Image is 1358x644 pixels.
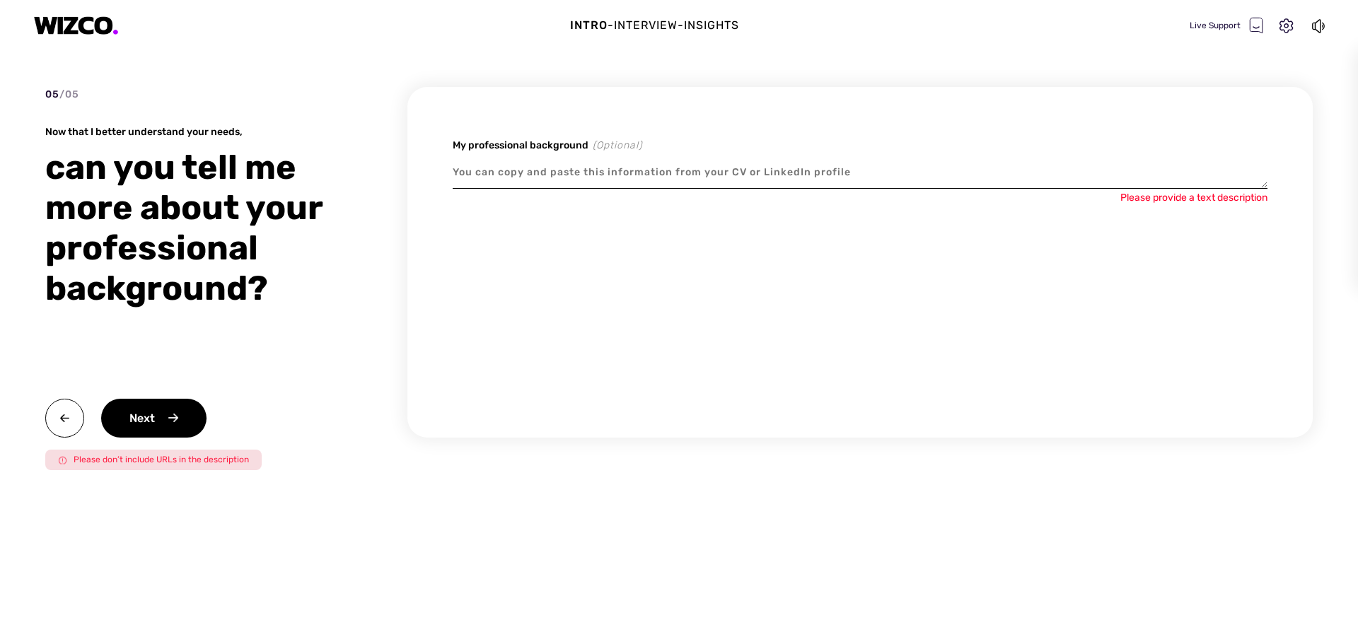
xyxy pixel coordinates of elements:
[678,17,684,34] div: -
[59,88,79,100] span: / 05
[608,17,614,34] div: -
[453,138,1267,153] div: My professional background
[45,147,342,308] div: can you tell me more about your professional background?
[45,125,342,139] div: Now that I better understand your needs,
[1190,17,1263,34] div: Live Support
[614,17,678,34] div: Interview
[34,16,119,35] img: logo
[45,399,84,438] img: back
[593,139,642,151] span: (Optional)
[45,87,79,102] div: 05
[101,399,207,438] div: Next
[45,450,262,470] div: Please don’t include URLs in the description
[684,17,739,34] div: Insights
[570,17,608,34] div: Intro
